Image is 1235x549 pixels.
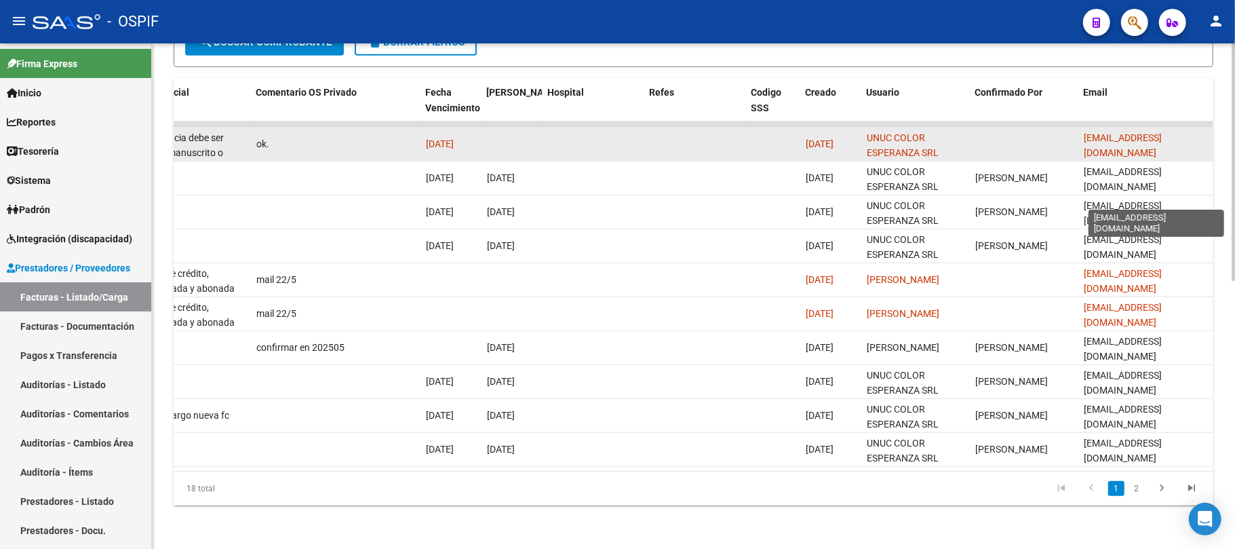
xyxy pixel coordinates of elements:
span: [EMAIL_ADDRESS][DOMAIN_NAME] [1084,404,1162,430]
span: [EMAIL_ADDRESS][DOMAIN_NAME] [1084,234,1162,261]
datatable-header-cell: Fecha Vencimiento [420,78,481,138]
li: page 1 [1106,477,1126,500]
span: mail 22/5 [256,274,296,285]
span: Padrón [7,202,50,217]
span: Tesorería [7,144,59,159]
span: [DATE] [487,410,515,421]
span: mail 22/5 [256,308,296,319]
span: [EMAIL_ADDRESS][DOMAIN_NAME] [1084,370,1162,396]
span: [PERSON_NAME] [867,274,939,285]
span: UNUC COLOR ESPERANZA SRL [867,438,939,464]
span: [EMAIL_ADDRESS][DOMAIN_NAME] [1084,132,1162,159]
span: Fecha Vencimiento [425,87,480,113]
span: [PERSON_NAME] [975,376,1048,387]
span: [PERSON_NAME] [867,308,939,319]
span: [PERSON_NAME] [975,410,1048,421]
span: [PERSON_NAME] [975,172,1048,183]
span: [DATE] [426,138,454,149]
span: [EMAIL_ADDRESS][DOMAIN_NAME] [1084,166,1162,193]
a: go to last page [1179,481,1204,496]
span: UNUC COLOR ESPERANZA SRL [867,166,939,193]
datatable-header-cell: Email [1078,78,1213,138]
span: [DATE] [806,444,834,455]
span: Refes [649,87,674,98]
datatable-header-cell: Confirmado Por [969,78,1078,138]
datatable-header-cell: Comentario OS Privado [250,78,420,138]
span: [DATE] [806,342,834,353]
span: [DATE] [426,240,454,251]
span: [DATE] [426,444,454,455]
span: UNUC COLOR ESPERANZA SRL [867,234,939,261]
span: [DATE] [426,410,454,421]
span: UNUC COLOR ESPERANZA SRL [867,370,939,396]
span: [DATE] [806,410,834,421]
span: Buscar Comprobante [197,36,332,48]
datatable-header-cell: Creado [800,78,861,138]
span: [DATE] [806,172,834,183]
datatable-header-cell: Hospital [542,78,644,138]
span: Creado [805,87,836,98]
span: [DATE] [487,240,515,251]
a: 1 [1108,481,1124,496]
span: Comentario Obra Social [86,87,189,98]
span: [DATE] [487,376,515,387]
mat-icon: menu [11,13,27,29]
span: [EMAIL_ADDRESS][DOMAIN_NAME] [1084,200,1162,227]
datatable-header-cell: Codigo SSS [745,78,800,138]
div: 18 total [174,472,379,506]
span: [DATE] [806,376,834,387]
span: - OSPIF [107,7,159,37]
span: [DATE] [487,172,515,183]
span: [EMAIL_ADDRESS][DOMAIN_NAME] [1084,438,1162,464]
datatable-header-cell: Fecha Confimado [481,78,542,138]
span: Codigo SSS [751,87,781,113]
datatable-header-cell: Refes [644,78,745,138]
span: [DATE] [806,274,834,285]
span: [DATE] [806,138,834,149]
span: UNUC COLOR ESPERANZA SRL [867,132,939,159]
span: [DATE] [806,308,834,319]
span: Confirmado Por [975,87,1042,98]
a: go to next page [1149,481,1175,496]
span: [DATE] [806,206,834,217]
span: [DATE] [487,342,515,353]
span: Sistema [7,173,51,188]
span: Inicio [7,86,41,100]
span: UNUC COLOR ESPERANZA SRL [867,200,939,227]
span: [DATE] [426,172,454,183]
datatable-header-cell: Usuario [861,78,969,138]
a: 2 [1129,481,1145,496]
span: Email [1083,87,1107,98]
span: [EMAIL_ADDRESS][DOMAIN_NAME] [1084,336,1162,362]
span: Integración (discapacidad) [7,231,132,246]
a: go to first page [1048,481,1074,496]
mat-icon: person [1208,13,1224,29]
span: Hospital [547,87,584,98]
a: go to previous page [1078,481,1104,496]
span: Comentario OS Privado [256,87,357,98]
span: [PERSON_NAME] [867,342,939,353]
span: [PERSON_NAME] [975,342,1048,353]
span: [PERSON_NAME] [975,444,1048,455]
span: confirmar en 202505 [256,342,345,353]
li: page 2 [1126,477,1147,500]
span: Firma Express [7,56,77,71]
span: Reportes [7,115,56,130]
span: UNUC COLOR ESPERANZA SRL [867,404,939,430]
span: [EMAIL_ADDRESS][DOMAIN_NAME] [1084,302,1162,328]
span: Prestadores / Proveedores [7,261,130,276]
span: Usuario [866,87,899,98]
span: [PERSON_NAME] [975,206,1048,217]
span: [PERSON_NAME] [975,240,1048,251]
span: [DATE] [487,444,515,455]
span: [DATE] [806,240,834,251]
span: [EMAIL_ADDRESS][DOMAIN_NAME] [1084,268,1162,295]
span: [PERSON_NAME] [486,87,560,98]
span: [DATE] [426,206,454,217]
span: [DATE] [426,376,454,387]
span: Borrar Filtros [367,36,465,48]
span: [DATE] [487,206,515,217]
div: Open Intercom Messenger [1189,503,1221,535]
span: ok. [256,138,269,149]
